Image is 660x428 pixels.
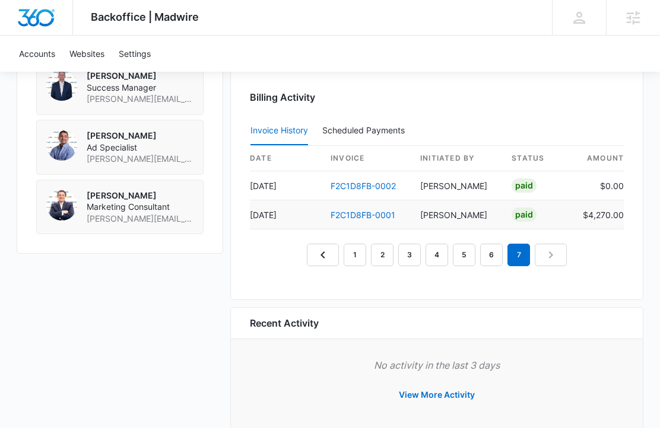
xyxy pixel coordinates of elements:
a: Page 5 [453,244,475,266]
a: Page 2 [371,244,394,266]
p: [PERSON_NAME] [87,190,193,202]
th: date [250,146,321,171]
p: [PERSON_NAME] [87,70,193,82]
div: Paid [512,207,537,222]
div: Scheduled Payments [322,126,410,135]
a: Page 4 [426,244,448,266]
nav: Pagination [307,244,567,266]
img: Tyler Rasdon [46,130,77,161]
span: Marketing Consultant [87,201,193,213]
th: Initiated By [411,146,502,171]
span: Backoffice | Madwire [91,11,199,23]
img: Mike Davin [46,70,77,101]
p: No activity in the last 3 days [250,358,624,372]
a: F2C1D8FB-0001 [331,210,395,220]
a: Page 6 [480,244,503,266]
a: Websites [62,36,112,72]
img: Richard Sauter [46,190,77,221]
p: [PERSON_NAME] [87,130,193,142]
td: [DATE] [250,200,321,229]
h3: Billing Activity [250,90,624,104]
em: 7 [507,244,530,266]
div: Paid [512,178,537,193]
th: amount [573,146,624,171]
span: [PERSON_NAME][EMAIL_ADDRESS][PERSON_NAME][DOMAIN_NAME] [87,93,193,105]
a: Page 1 [344,244,366,266]
td: [DATE] [250,171,321,200]
a: F2C1D8FB-0002 [331,181,396,191]
td: [PERSON_NAME] [411,171,502,200]
a: Accounts [12,36,62,72]
button: View More Activity [387,381,487,409]
a: Settings [112,36,158,72]
th: invoice [321,146,411,171]
td: $4,270.00 [573,200,624,229]
button: Invoice History [250,117,308,145]
th: status [502,146,573,171]
a: Previous Page [307,244,339,266]
td: [PERSON_NAME] [411,200,502,229]
a: Page 3 [398,244,421,266]
td: $0.00 [573,171,624,200]
span: Ad Specialist [87,142,193,154]
span: [PERSON_NAME][EMAIL_ADDRESS][PERSON_NAME][DOMAIN_NAME] [87,153,193,165]
span: Success Manager [87,82,193,94]
h6: Recent Activity [250,316,319,330]
span: [PERSON_NAME][EMAIL_ADDRESS][PERSON_NAME][DOMAIN_NAME] [87,213,193,225]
